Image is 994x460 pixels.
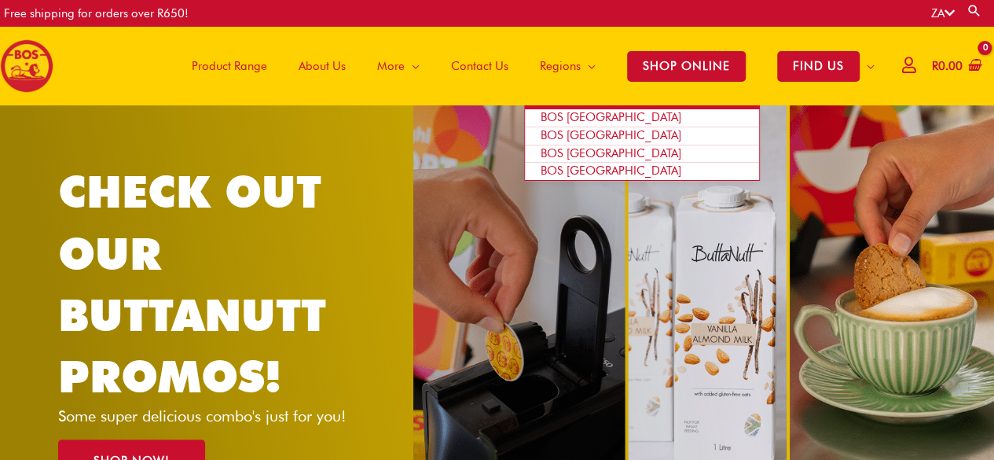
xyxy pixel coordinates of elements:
a: BOS [GEOGRAPHIC_DATA] [525,127,759,145]
a: Contact Us [435,27,524,105]
a: BOS [GEOGRAPHIC_DATA] [525,163,759,180]
span: SHOP ONLINE [627,51,746,82]
span: BOS [GEOGRAPHIC_DATA] [541,164,681,178]
span: BOS [GEOGRAPHIC_DATA] [541,128,681,142]
a: ZA [931,6,955,20]
a: View Shopping Cart, empty [929,49,982,84]
a: CHECK OUT OUR BUTTANUTT PROMOS! [58,165,326,403]
span: Regions [540,42,581,90]
a: Product Range [176,27,283,105]
a: About Us [283,27,361,105]
span: More [377,42,405,90]
a: More [361,27,435,105]
a: SHOP ONLINE [611,27,761,105]
a: Search button [966,3,982,18]
span: About Us [299,42,346,90]
bdi: 0.00 [932,59,963,73]
span: BOS [GEOGRAPHIC_DATA] [541,146,681,160]
span: FIND US [777,51,860,82]
a: Regions [524,27,611,105]
a: BOS [GEOGRAPHIC_DATA] [525,109,759,127]
span: BOS [GEOGRAPHIC_DATA] [541,110,681,124]
p: Some super delicious combo's just for you! [58,408,373,424]
span: Product Range [192,42,267,90]
span: R [932,59,938,73]
span: Contact Us [451,42,508,90]
a: BOS [GEOGRAPHIC_DATA] [525,145,759,164]
nav: Site Navigation [164,27,890,105]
